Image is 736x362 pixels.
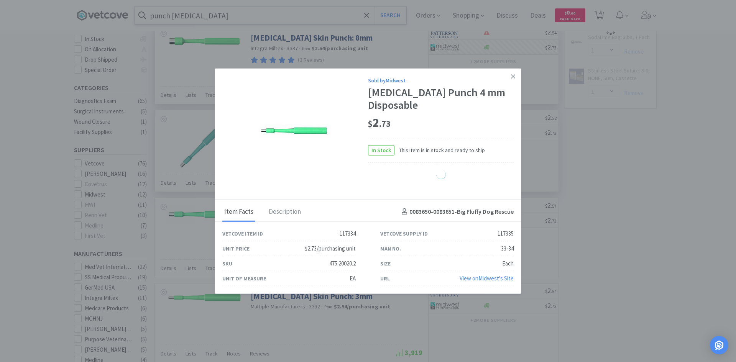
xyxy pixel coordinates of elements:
[368,86,514,112] div: [MEDICAL_DATA] Punch 4 mm Disposable
[498,229,514,238] div: 117335
[502,259,514,268] div: Each
[501,244,514,253] div: 33-34
[399,207,514,217] h4: 0083650-0083651 - Big Fluffy Dog Rescue
[460,275,514,282] a: View onMidwest's Site
[380,259,391,267] div: Size
[222,244,250,252] div: Unit Price
[710,336,728,354] div: Open Intercom Messenger
[222,202,255,221] div: Item Facts
[368,118,373,129] span: $
[380,274,390,282] div: URL
[350,274,356,283] div: EA
[267,202,303,221] div: Description
[245,82,345,181] img: 608b540d51a04c738c00f2ab85665860_117335.jpeg
[380,229,428,238] div: Vetcove Supply ID
[305,244,356,253] div: $2.73/purchasing unit
[222,229,263,238] div: Vetcove Item ID
[368,115,391,130] span: 2
[368,145,394,155] span: In Stock
[222,274,266,282] div: Unit of Measure
[329,259,356,268] div: 475.20020.2
[368,76,514,84] div: Sold by Midwest
[379,118,391,129] span: . 73
[340,229,356,238] div: 117334
[222,259,232,267] div: SKU
[380,244,401,252] div: Man No.
[394,146,485,154] span: This item is in stock and ready to ship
